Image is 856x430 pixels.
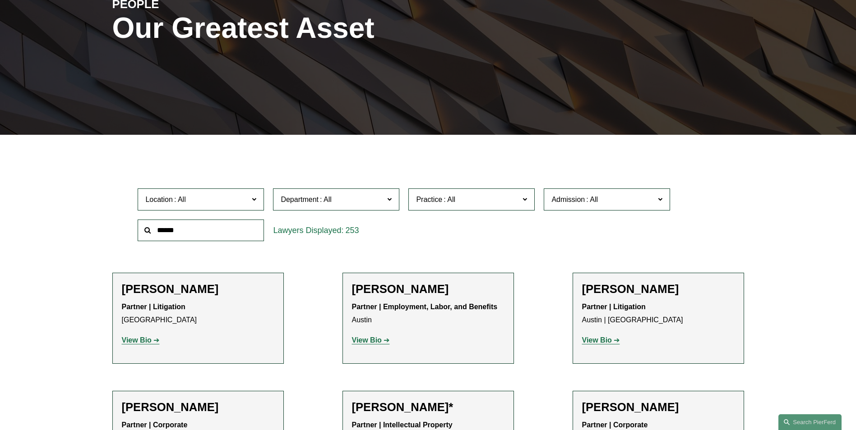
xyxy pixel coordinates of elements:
strong: View Bio [122,336,152,344]
p: Austin | [GEOGRAPHIC_DATA] [582,301,735,327]
h1: Our Greatest Asset [112,12,533,45]
span: Location [145,196,173,203]
span: Admission [551,196,585,203]
strong: Partner | Intellectual Property [352,421,453,429]
h2: [PERSON_NAME] [352,282,504,296]
strong: View Bio [352,336,382,344]
a: View Bio [582,336,620,344]
h2: [PERSON_NAME]* [352,400,504,414]
a: View Bio [352,336,390,344]
h2: [PERSON_NAME] [582,282,735,296]
span: Practice [416,196,442,203]
p: [GEOGRAPHIC_DATA] [122,301,274,327]
h2: [PERSON_NAME] [122,400,274,414]
a: View Bio [122,336,160,344]
strong: View Bio [582,336,612,344]
span: Department [281,196,319,203]
strong: Partner | Employment, Labor, and Benefits [352,303,498,311]
strong: Partner | Litigation [122,303,185,311]
h2: [PERSON_NAME] [582,400,735,414]
strong: Partner | Corporate [582,421,648,429]
strong: Partner | Corporate [122,421,188,429]
span: 253 [345,226,359,235]
p: Austin [352,301,504,327]
h2: [PERSON_NAME] [122,282,274,296]
a: Search this site [778,414,842,430]
strong: Partner | Litigation [582,303,646,311]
